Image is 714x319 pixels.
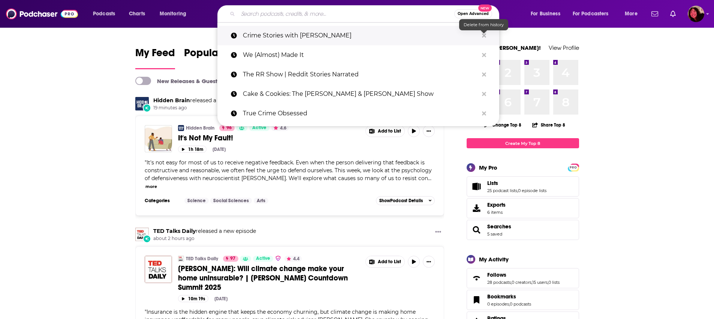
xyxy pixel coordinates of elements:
[145,159,432,182] span: "
[135,46,175,64] span: My Feed
[178,256,184,262] img: TED Talks Daily
[145,198,178,204] h3: Categories
[487,223,511,230] span: Searches
[548,280,548,285] span: ,
[667,7,679,20] a: Show notifications dropdown
[184,46,248,69] a: Popular Feed
[238,8,454,20] input: Search podcasts, credits, & more...
[467,198,579,218] a: Exports
[145,159,432,182] span: It's not easy for most of us to receive negative feedback. Even when the person delivering that f...
[88,8,125,20] button: open menu
[487,301,509,307] a: 0 episodes
[178,295,208,302] button: 10m 19s
[153,228,196,234] a: TED Talks Daily
[214,296,228,301] div: [DATE]
[525,8,570,20] button: open menu
[184,198,209,204] a: Science
[379,198,423,203] span: Show Podcast Details
[154,8,196,20] button: open menu
[620,8,647,20] button: open menu
[454,9,492,18] button: Open AdvancedNew
[569,165,578,170] span: PRO
[648,7,661,20] a: Show notifications dropdown
[479,256,509,263] div: My Activity
[467,220,579,240] span: Searches
[531,280,532,285] span: ,
[230,255,235,262] span: 97
[487,201,506,208] span: Exports
[153,105,250,111] span: 19 minutes ago
[487,271,506,278] span: Follows
[256,255,270,262] span: Active
[510,301,531,307] a: 0 podcasts
[532,118,566,132] button: Share Top 8
[549,44,579,51] a: View Profile
[153,228,256,235] h3: released a new episode
[688,6,704,22] button: Show profile menu
[479,164,497,171] div: My Pro
[243,26,478,45] p: Crime Stories with Nancy Grace
[145,183,157,190] button: more
[217,45,499,65] a: We (Almost) Made It
[531,9,560,19] span: For Business
[153,97,190,104] a: Hidden Brain
[186,125,214,131] a: Hidden Brain
[487,293,516,300] span: Bookmarks
[469,203,484,213] span: Exports
[129,9,145,19] span: Charts
[145,125,172,152] img: It's Not My Fault!
[432,228,444,237] button: Show More Button
[467,290,579,310] span: Bookmarks
[467,138,579,148] a: Create My Top 8
[480,120,526,130] button: Change Top 8
[178,146,207,153] button: 1h 18m
[153,236,256,242] span: about 2 hours ago
[487,231,502,237] a: 5 saved
[487,280,511,285] a: 28 podcasts
[253,256,273,262] a: Active
[225,5,506,22] div: Search podcasts, credits, & more...
[688,6,704,22] span: Logged in as Kathryn-Musilek
[217,65,499,84] a: The RR Show | Reddit Stories Narrated
[243,104,478,123] p: True Crime Obsessed
[184,46,248,64] span: Popular Feed
[145,256,172,283] img: Amy Barnes: Will climate change make your home uninsurable? | TED Countdown Summit 2025
[458,12,489,16] span: Open Advanced
[512,280,531,285] a: 0 creators
[219,125,235,131] a: 96
[467,44,541,51] a: Welcome [PERSON_NAME]!
[487,180,498,186] span: Lists
[423,125,435,137] button: Show More Button
[366,256,405,267] button: Show More Button
[160,9,186,19] span: Monitoring
[135,46,175,69] a: My Feed
[252,124,266,132] span: Active
[6,7,78,21] a: Podchaser - Follow, Share and Rate Podcasts
[518,188,546,193] a: 0 episode lists
[469,225,484,235] a: Searches
[178,264,360,292] a: [PERSON_NAME]: Will climate change make your home uninsurable? | [PERSON_NAME] Countdown Summit 2025
[143,235,151,243] div: New Episode
[487,271,560,278] a: Follows
[254,198,268,204] a: Arts
[487,180,546,186] a: Lists
[135,77,234,85] a: New Releases & Guests Only
[378,259,401,265] span: Add to List
[569,164,578,170] a: PRO
[428,175,431,182] span: ...
[568,8,620,20] button: open menu
[275,255,281,261] img: verified Badge
[178,125,184,131] a: Hidden Brain
[135,97,149,110] img: Hidden Brain
[625,9,638,19] span: More
[178,264,348,292] span: [PERSON_NAME]: Will climate change make your home uninsurable? | [PERSON_NAME] Countdown Summit 2025
[573,9,609,19] span: For Podcasters
[135,228,149,241] img: TED Talks Daily
[284,256,302,262] button: 4.4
